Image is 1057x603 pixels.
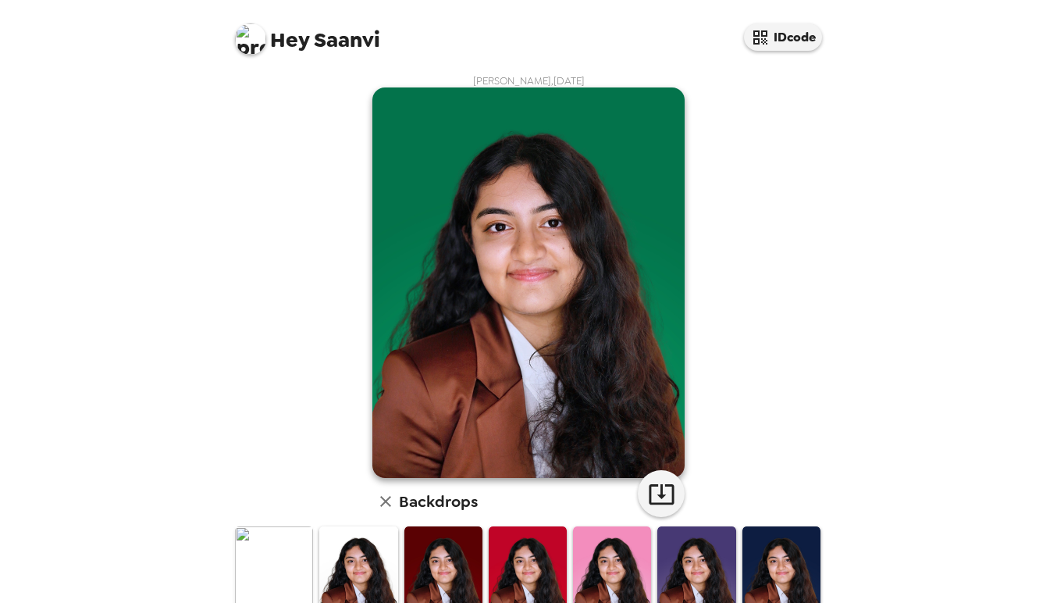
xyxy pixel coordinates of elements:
[270,26,309,54] span: Hey
[235,16,380,51] span: Saanvi
[473,74,585,87] span: [PERSON_NAME] , [DATE]
[372,87,685,478] img: user
[744,23,822,51] button: IDcode
[235,23,266,55] img: profile pic
[399,489,478,514] h6: Backdrops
